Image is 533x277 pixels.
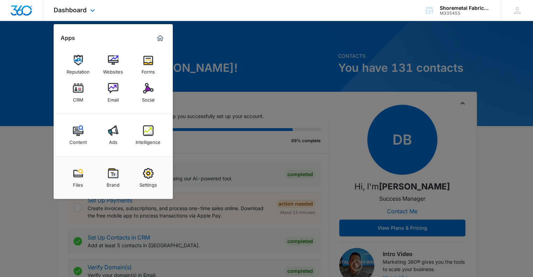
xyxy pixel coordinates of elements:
a: Intelligence [135,122,162,148]
a: Forms [135,51,162,78]
span: Dashboard [54,6,87,14]
div: account id [440,11,491,16]
a: Files [65,165,91,191]
a: Email [100,79,127,106]
div: account name [440,5,491,11]
a: Brand [100,165,127,191]
div: Settings [139,179,157,188]
div: Ads [109,136,117,145]
div: Social [142,94,155,103]
a: Reputation [65,51,91,78]
div: Websites [103,65,123,75]
a: Marketing 360® Dashboard [155,33,166,44]
div: Intelligence [136,136,160,145]
a: Ads [100,122,127,148]
h2: Apps [61,35,75,41]
div: Brand [107,179,119,188]
div: CRM [73,94,83,103]
a: Content [65,122,91,148]
a: Settings [135,165,162,191]
div: Files [73,179,83,188]
div: Reputation [67,65,90,75]
div: Email [108,94,119,103]
div: Content [69,136,87,145]
div: Forms [142,65,155,75]
a: Social [135,79,162,106]
a: Websites [100,51,127,78]
a: CRM [65,79,91,106]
